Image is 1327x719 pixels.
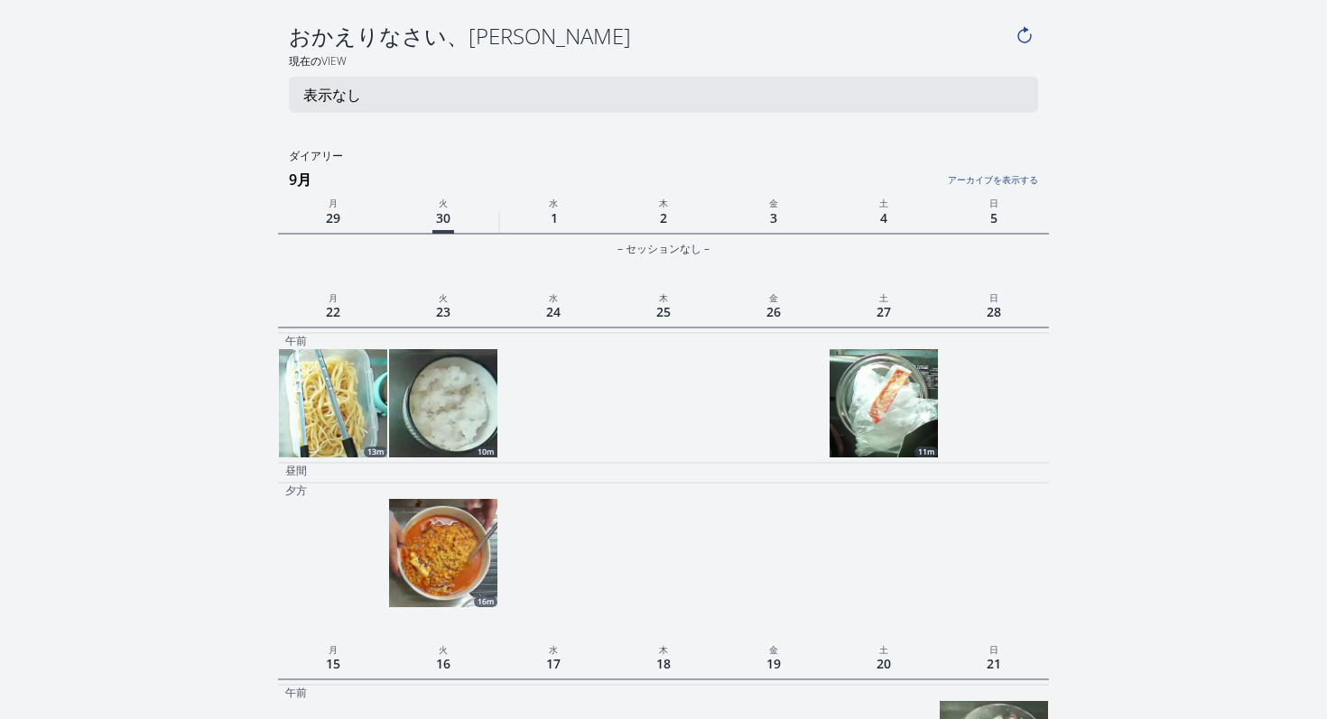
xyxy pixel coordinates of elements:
img: 250926223955_thumb.jpeg [830,349,938,457]
span: 24 [543,300,564,324]
p: 夕方 [285,484,307,498]
span: 25 [653,300,674,324]
p: 火 [388,289,498,305]
p: 表示なし [303,84,361,106]
div: – セッションなし – [278,238,1048,260]
h4: おかえりなさい、[PERSON_NAME] [289,22,1010,51]
h2: 現在のView [278,54,1048,69]
p: 水 [498,289,608,305]
span: 2 [656,206,671,230]
p: 月 [278,289,388,305]
p: 金 [719,289,829,305]
span: 1 [547,206,561,230]
div: 10m [474,447,497,457]
p: 木 [608,641,719,657]
span: 22 [322,300,344,324]
p: 月 [278,641,388,657]
span: 28 [983,300,1005,324]
div: 13m [364,447,387,457]
a: 10m [389,349,497,457]
p: 木 [608,289,719,305]
span: 19 [763,651,784,676]
p: 水 [498,194,608,210]
p: 日 [939,194,1049,210]
span: 30 [432,206,454,234]
span: 27 [873,300,895,324]
p: 日 [939,289,1049,305]
a: 16m [389,499,497,607]
img: 250923091122_thumb.jpeg [389,499,497,607]
span: 29 [322,206,344,230]
span: 23 [432,300,454,324]
p: 土 [829,194,939,210]
span: 3 [766,206,781,230]
span: 20 [873,651,895,676]
p: 土 [829,641,939,657]
span: 15 [322,651,344,676]
p: 水 [498,641,608,657]
a: 11m [830,349,938,457]
span: 17 [543,651,564,676]
span: 26 [763,300,784,324]
p: 日 [939,641,1049,657]
div: 11m [914,447,938,457]
a: 13m [279,349,387,457]
p: 金 [719,641,829,657]
p: 火 [388,641,498,657]
p: 木 [608,194,719,210]
div: 16m [474,596,497,607]
p: 金 [719,194,829,210]
h3: 9月 [289,165,1048,194]
p: 月 [278,194,388,210]
p: 土 [829,289,939,305]
img: 250921224101_thumb.jpeg [279,349,387,457]
span: 21 [983,651,1005,676]
p: 昼間 [285,464,307,478]
p: 午前 [285,334,307,348]
p: 火 [388,194,498,210]
span: 16 [432,651,454,676]
span: 5 [987,206,1001,230]
a: アーカイブを表示する [781,163,1037,187]
span: 4 [877,206,891,230]
span: 18 [653,651,674,676]
img: 250922222600_thumb.jpeg [389,349,497,457]
p: 午前 [285,686,307,700]
h2: ダイアリー [278,149,1048,164]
